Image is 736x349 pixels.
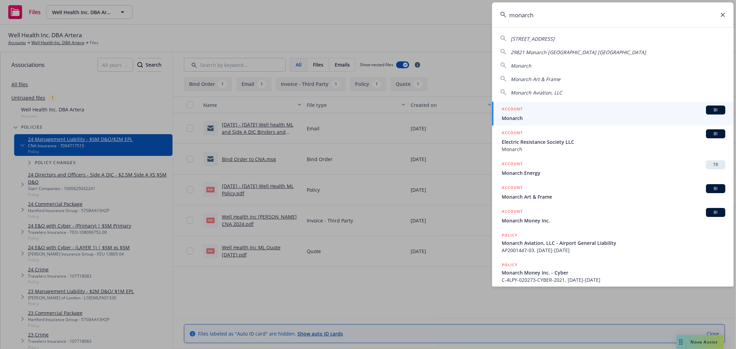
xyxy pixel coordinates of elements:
[492,2,734,27] input: Search...
[492,180,734,204] a: ACCOUNTBIMonarch Art & Frame
[511,76,560,82] span: Monarch Art & Frame
[709,131,723,137] span: BI
[502,232,518,239] h5: POLICY
[511,49,646,56] span: 29821 Monarch [GEOGRAPHIC_DATA] [GEOGRAPHIC_DATA]
[502,239,725,247] span: Monarch Aviation, LLC - Airport General Liability
[502,146,725,153] span: Monarch
[502,129,523,138] h5: ACCOUNT
[511,89,562,96] span: Monarch Aviation, LLC
[502,106,523,114] h5: ACCOUNT
[502,208,523,216] h5: ACCOUNT
[502,247,725,254] span: AP2001447-03, [DATE]-[DATE]
[492,126,734,157] a: ACCOUNTBIElectric Resistance Society LLCMonarch
[492,258,734,287] a: POLICYMonarch Money Inc. - CyberC-4LPY-020273-CYBER-2021, [DATE]-[DATE]
[502,193,725,200] span: Monarch Art & Frame
[709,107,723,113] span: BI
[502,276,725,283] span: C-4LPY-020273-CYBER-2021, [DATE]-[DATE]
[502,269,725,276] span: Monarch Money Inc. - Cyber
[709,162,723,168] span: TR
[502,138,725,146] span: Electric Resistance Society LLC
[502,169,725,177] span: Monarch Energy
[511,62,531,69] span: Monarch
[511,36,555,42] span: [STREET_ADDRESS]
[709,186,723,192] span: BI
[502,261,518,268] h5: POLICY
[492,204,734,228] a: ACCOUNTBIMonarch Money Inc.
[492,228,734,258] a: POLICYMonarch Aviation, LLC - Airport General LiabilityAP2001447-03, [DATE]-[DATE]
[492,102,734,126] a: ACCOUNTBIMonarch
[502,184,523,192] h5: ACCOUNT
[502,217,725,224] span: Monarch Money Inc.
[502,114,725,122] span: Monarch
[502,160,523,169] h5: ACCOUNT
[709,209,723,216] span: BI
[492,157,734,180] a: ACCOUNTTRMonarch Energy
